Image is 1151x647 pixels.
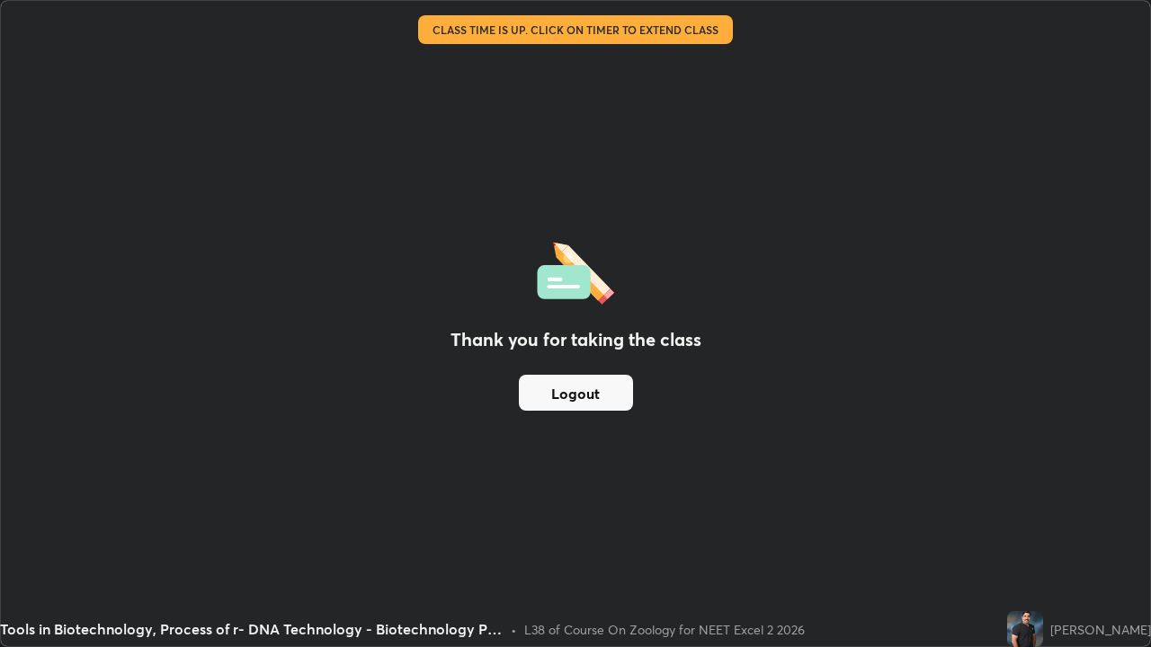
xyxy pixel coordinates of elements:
div: L38 of Course On Zoology for NEET Excel 2 2026 [524,620,805,639]
img: 0d51a949ae1246ebace575b2309852f0.jpg [1007,611,1043,647]
img: offlineFeedback.1438e8b3.svg [537,236,614,305]
div: • [511,620,517,639]
h2: Thank you for taking the class [451,326,701,353]
div: [PERSON_NAME] [1050,620,1151,639]
button: Logout [519,375,633,411]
